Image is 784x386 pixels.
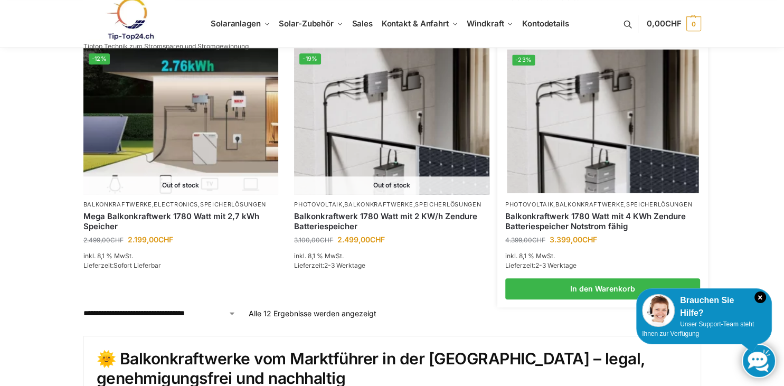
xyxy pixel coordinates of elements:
a: Balkonkraftwerk 1780 Watt mit 2 KW/h Zendure Batteriespeicher [294,211,489,232]
a: Photovoltaik [294,201,342,208]
bdi: 3.399,00 [550,235,597,244]
div: Brauchen Sie Hilfe? [642,294,766,319]
p: Alle 12 Ergebnisse werden angezeigt [249,308,376,319]
img: Zendure-solar-flow-Batteriespeicher für Balkonkraftwerke [507,50,698,193]
i: Schließen [754,291,766,303]
bdi: 2.199,00 [128,235,173,244]
span: CHF [158,235,173,244]
span: Sofort Lieferbar [114,261,161,269]
bdi: 4.399,00 [505,236,545,244]
a: Balkonkraftwerk 1780 Watt mit 4 KWh Zendure Batteriespeicher Notstrom fähig [505,211,701,232]
span: Sales [352,18,373,29]
a: Balkonkraftwerke [83,201,152,208]
a: Photovoltaik [505,201,553,208]
span: Lieferzeit: [83,261,161,269]
span: Lieferzeit: [294,261,365,269]
p: inkl. 8,1 % MwSt. [505,251,701,261]
a: In den Warenkorb legen: „Balkonkraftwerk 1780 Watt mit 4 KWh Zendure Batteriespeicher Notstrom fä... [505,278,701,299]
p: inkl. 8,1 % MwSt. [294,251,489,261]
span: Solaranlagen [211,18,261,29]
a: Balkonkraftwerke [344,201,413,208]
a: -12% Out of stockSolaranlage mit 2,7 KW Batteriespeicher Genehmigungsfrei [83,48,279,194]
span: 0,00 [647,18,681,29]
p: , , [505,201,701,209]
a: -19% Out of stockZendure-solar-flow-Batteriespeicher für Balkonkraftwerke [294,48,489,194]
a: Speicherlösungen [200,201,266,208]
span: Windkraft [467,18,504,29]
a: Balkonkraftwerke [555,201,624,208]
span: CHF [370,235,385,244]
span: Unser Support-Team steht Ihnen zur Verfügung [642,321,754,337]
bdi: 2.499,00 [337,235,385,244]
span: Kontakt & Anfahrt [382,18,449,29]
p: , , [294,201,489,209]
a: -23%Zendure-solar-flow-Batteriespeicher für Balkonkraftwerke [507,50,698,193]
a: 0,00CHF 0 [647,8,701,40]
a: Mega Balkonkraftwerk 1780 Watt mit 2,7 kWh Speicher [83,211,279,232]
select: Shop-Reihenfolge [83,308,237,319]
span: 2-3 Werktage [324,261,365,269]
a: Speicherlösungen [415,201,481,208]
a: Electronics [154,201,198,208]
img: Zendure-solar-flow-Batteriespeicher für Balkonkraftwerke [294,48,489,194]
span: 0 [686,16,701,31]
span: Solar-Zubehör [279,18,334,29]
img: Solaranlage mit 2,7 KW Batteriespeicher Genehmigungsfrei [83,48,279,194]
span: Kontodetails [522,18,569,29]
span: CHF [582,235,597,244]
span: CHF [320,236,333,244]
span: CHF [665,18,682,29]
span: 2-3 Werktage [535,261,577,269]
span: CHF [532,236,545,244]
span: CHF [110,236,124,244]
p: , , [83,201,279,209]
bdi: 3.100,00 [294,236,333,244]
img: Customer service [642,294,675,327]
span: Lieferzeit: [505,261,577,269]
a: Speicherlösungen [626,201,692,208]
bdi: 2.499,00 [83,236,124,244]
p: Tiptop Technik zum Stromsparen und Stromgewinnung [83,43,249,50]
p: inkl. 8,1 % MwSt. [83,251,279,261]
